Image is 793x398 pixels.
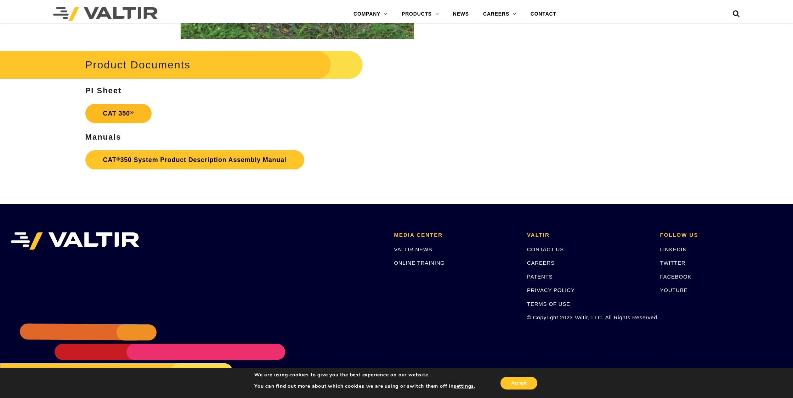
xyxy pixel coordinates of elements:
img: Valtir [53,7,158,21]
a: CONTACT [523,7,563,21]
h2: VALTIR [527,232,650,238]
p: You can find out more about which cookies we are using or switch them off in . [254,383,475,389]
h2: MEDIA CENTER [394,232,516,238]
a: LINKEDIN [660,246,687,252]
p: We are using cookies to give you the best experience on our website. [254,372,475,378]
sup: ® [130,110,134,115]
a: COMPANY [346,7,395,21]
a: TWITTER [660,260,685,266]
p: © Copyright 2023 Valtir, LLC. All Rights Reserved. [527,313,650,321]
a: CAREERS [527,260,555,266]
a: CAT®350 System Product Description Assembly Manual [85,150,304,169]
a: PRODUCTS [395,7,446,21]
a: ONLINE TRAINING [394,260,444,266]
button: settings [454,383,474,389]
h2: FOLLOW US [660,232,782,238]
a: YOUTUBE [660,287,687,293]
a: CONTACT US [527,246,564,252]
a: CAT 350® [85,104,152,123]
img: VALTIR [11,232,139,250]
strong: PI Sheet [85,86,122,95]
a: VALTIR NEWS [394,246,432,252]
button: Accept [500,377,537,389]
a: PRIVACY POLICY [527,287,575,293]
sup: ® [117,156,120,162]
a: CAREERS [476,7,523,21]
a: TERMS OF USE [527,301,570,307]
a: NEWS [446,7,476,21]
a: FACEBOOK [660,274,691,280]
strong: Manuals [85,133,121,141]
a: PATENTS [527,274,553,280]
